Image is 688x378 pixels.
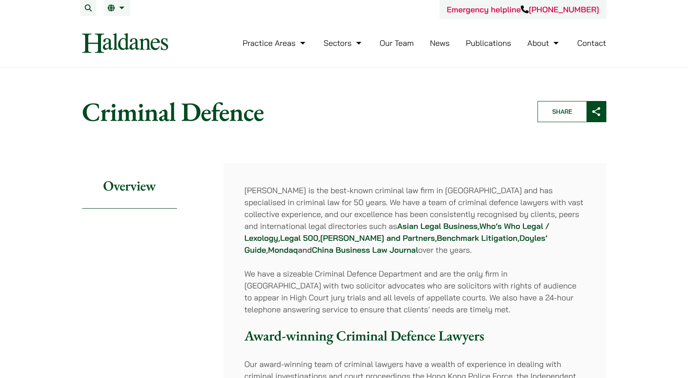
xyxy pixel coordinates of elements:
a: Mondaq [268,245,298,255]
a: Legal 500 [280,233,318,243]
h2: Overview [82,163,177,209]
a: China Business Law Journal [312,245,418,255]
a: Doyles’ Guide [244,233,548,255]
a: About [527,38,561,48]
a: News [430,38,450,48]
h3: Award-winning Criminal Defence Lawyers [244,327,585,344]
strong: , , [435,233,519,243]
a: EN [108,4,127,11]
p: We have a sizeable Criminal Defence Department and are the only firm in [GEOGRAPHIC_DATA] with tw... [244,268,585,315]
strong: , [266,245,268,255]
span: Share [538,101,586,122]
strong: and [298,245,312,255]
a: Asian Legal Business [397,221,477,231]
a: Who’s Who Legal / Lexology [244,221,550,243]
a: [PERSON_NAME] and Partners [320,233,435,243]
a: Practice Areas [243,38,308,48]
strong: , [318,233,320,243]
img: Logo of Haldanes [82,33,168,53]
a: Contact [577,38,606,48]
a: Benchmark Litigation [437,233,518,243]
p: [PERSON_NAME] is the best-known criminal law firm in [GEOGRAPHIC_DATA] and has specialised in cri... [244,184,585,256]
h1: Criminal Defence [82,96,523,127]
strong: , [477,221,479,231]
strong: , [278,233,280,243]
a: Publications [466,38,511,48]
button: Share [538,101,606,122]
a: Emergency helpline[PHONE_NUMBER] [447,4,599,15]
a: Our Team [380,38,414,48]
a: Sectors [323,38,363,48]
